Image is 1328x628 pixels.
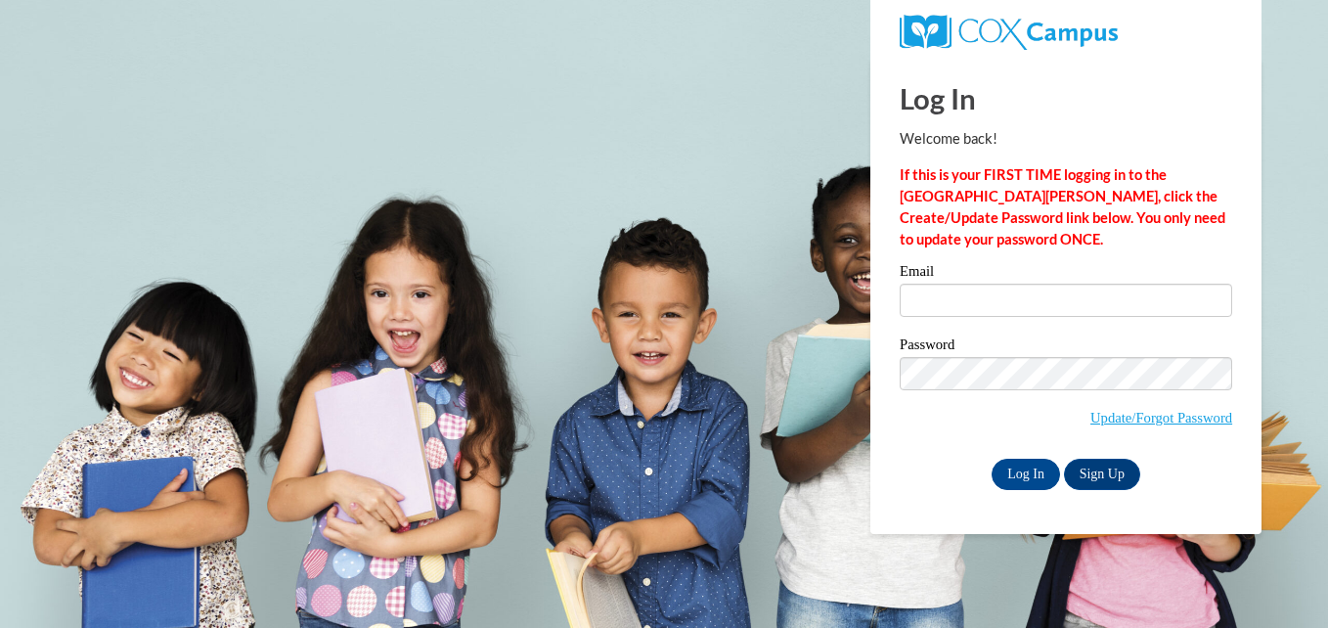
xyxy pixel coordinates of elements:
[900,264,1232,284] label: Email
[900,78,1232,118] h1: Log In
[900,22,1118,39] a: COX Campus
[900,337,1232,357] label: Password
[900,15,1118,50] img: COX Campus
[1064,459,1140,490] a: Sign Up
[1090,410,1232,426] a: Update/Forgot Password
[900,128,1232,150] p: Welcome back!
[992,459,1060,490] input: Log In
[900,166,1225,247] strong: If this is your FIRST TIME logging in to the [GEOGRAPHIC_DATA][PERSON_NAME], click the Create/Upd...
